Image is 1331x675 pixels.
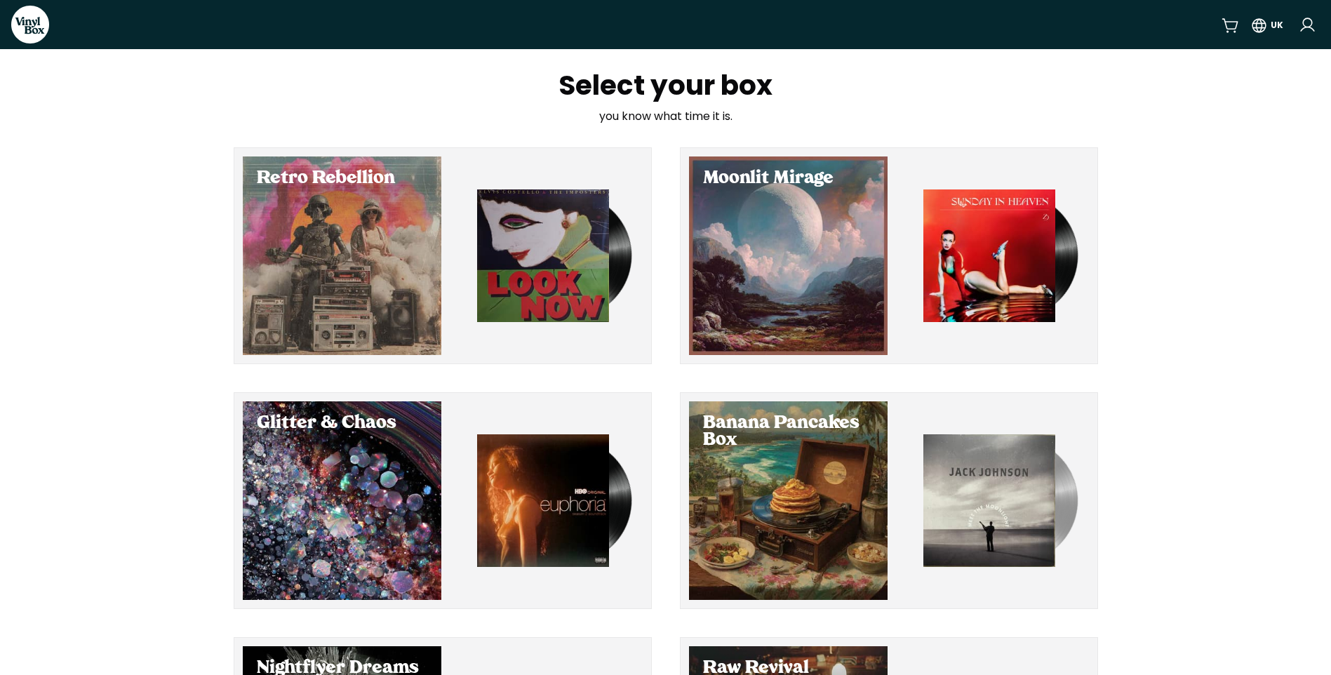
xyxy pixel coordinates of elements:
[689,401,888,600] div: Select Banana Pancakes Box
[689,156,888,355] div: Select Moonlit Mirage
[1250,12,1283,37] button: UK
[234,147,652,364] button: Select Retro Rebellion
[703,171,874,187] h2: Moonlit Mirage
[680,392,1098,609] button: Select Banana Pancakes Box
[243,156,441,355] div: Select Retro Rebellion
[257,415,427,432] h2: Glitter & Chaos
[703,415,874,449] h2: Banana Pancakes Box
[257,171,427,187] h2: Retro Rebellion
[243,401,441,600] div: Select Glitter & Chaos
[1271,19,1283,32] div: UK
[234,392,652,609] button: Select Glitter & Chaos
[477,108,855,125] p: you know what time it is.
[477,72,855,100] h1: Select your box
[680,147,1098,364] button: Select Moonlit Mirage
